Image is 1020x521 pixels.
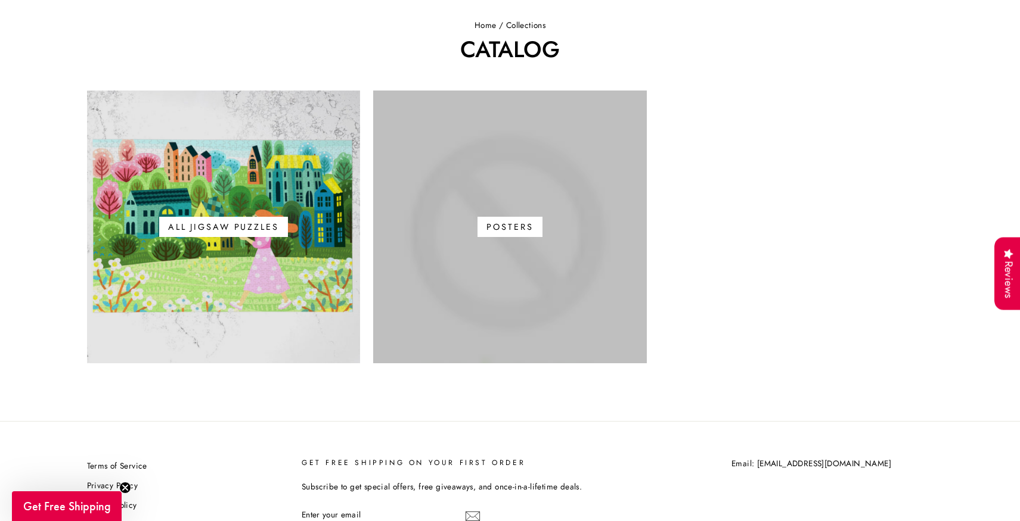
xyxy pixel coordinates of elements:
[499,19,503,31] span: /
[478,217,542,237] span: Posters
[373,91,647,364] a: Posters
[475,19,497,31] a: Home
[87,38,934,61] h1: Catalog
[119,482,131,494] button: Close teaser
[302,481,683,494] p: Subscribe to get special offers, free giveaways, and once-in-a-lifetime deals.
[302,457,683,469] p: GET FREE SHIPPING ON YOUR FIRST ORDER
[87,477,138,495] a: Privacy Policy
[87,91,361,364] a: All Jigsaw Puzzles
[506,19,545,31] span: Collections
[23,498,111,514] span: Get Free Shipping
[12,491,122,521] div: Get Free ShippingClose teaser
[731,457,898,470] p: Email: [EMAIL_ADDRESS][DOMAIN_NAME]
[159,217,288,237] span: All Jigsaw Puzzles
[994,237,1020,310] div: Reviews
[87,457,147,475] a: Terms of Service
[87,19,934,32] nav: breadcrumbs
